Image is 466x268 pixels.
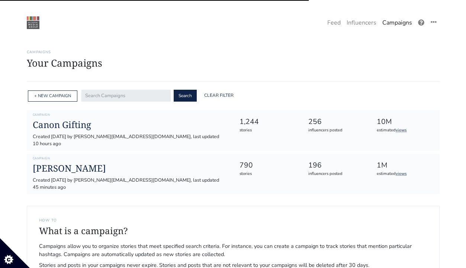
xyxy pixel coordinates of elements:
div: 1M [377,160,432,171]
a: Feed [324,15,344,30]
input: Search Campaigns [81,90,171,102]
a: Clear Filter [200,90,238,102]
button: Search [174,90,197,102]
div: stories [240,171,295,177]
h6: Campaigns [27,50,440,54]
div: influencers posted [308,171,364,177]
div: 1,244 [240,117,295,127]
a: views [396,127,406,133]
h6: Campaign [33,157,228,160]
h6: Campaign [33,113,228,117]
div: Created [DATE] by [PERSON_NAME][EMAIL_ADDRESS][DOMAIN_NAME], last updated 45 minutes ago [33,177,228,191]
a: + NEW CAMPAIGN [34,93,71,99]
a: [PERSON_NAME] [33,163,228,174]
div: 196 [308,160,364,171]
div: 256 [308,117,364,127]
a: Campaigns [379,15,415,30]
h1: Your Campaigns [27,57,440,69]
a: Influencers [344,15,379,30]
h4: What is a campaign? [39,226,427,236]
div: 10M [377,117,432,127]
a: views [396,171,406,176]
img: 22:22:48_1550874168 [27,16,39,29]
div: 790 [240,160,295,171]
div: estimated [377,171,432,177]
div: influencers posted [308,127,364,134]
div: Created [DATE] by [PERSON_NAME][EMAIL_ADDRESS][DOMAIN_NAME], last updated 10 hours ago [33,133,228,147]
h6: How to [39,218,427,223]
div: stories [240,127,295,134]
span: Campaigns allow you to organize stories that meet specified search criteria. For instance, you ca... [39,242,427,258]
div: estimated [377,127,432,134]
a: Canon Gifting [33,119,228,130]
